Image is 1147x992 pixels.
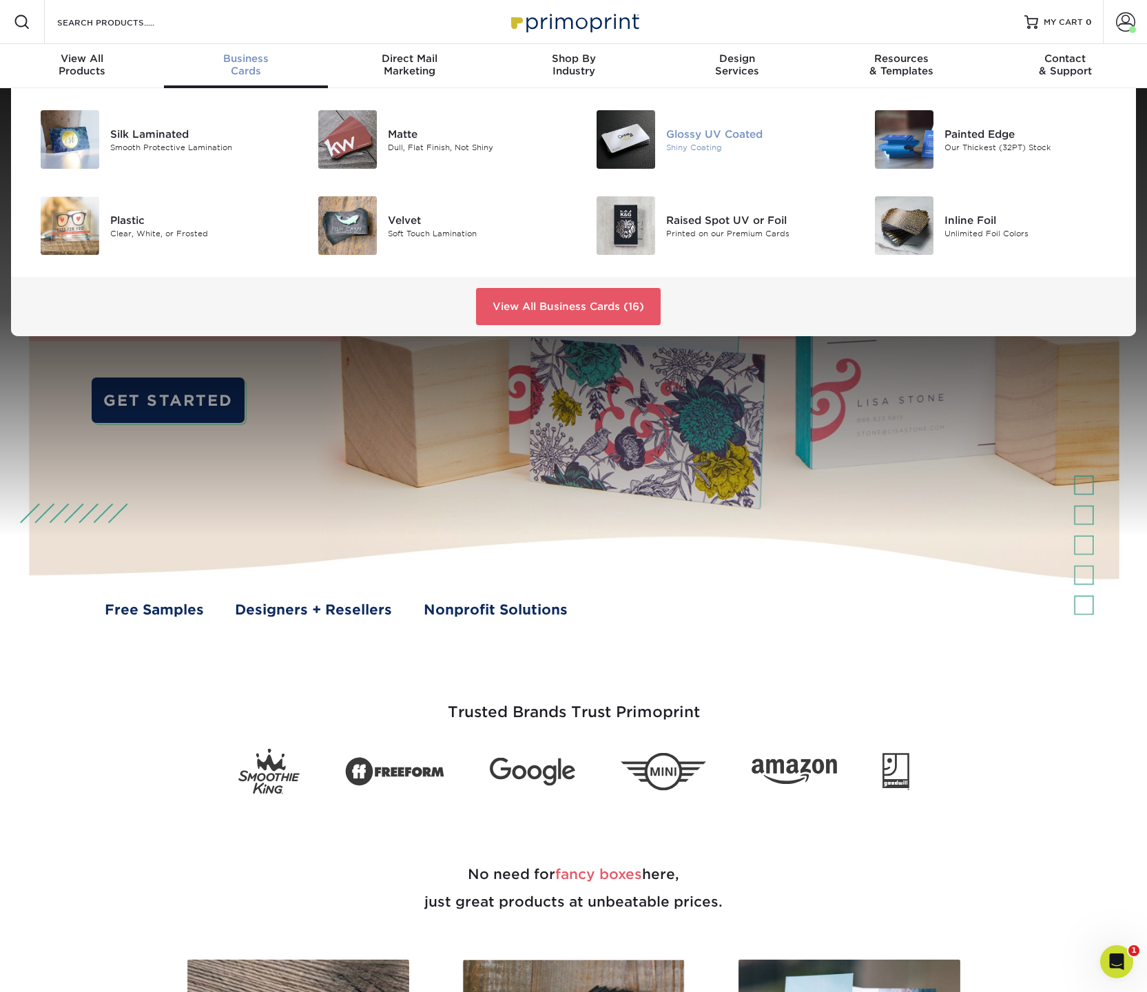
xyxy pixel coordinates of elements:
[505,7,643,37] img: Primoprint
[882,753,909,790] img: Goodwill
[666,141,841,153] div: Shiny Coating
[110,227,285,239] div: Clear, White, or Frosted
[492,44,656,88] a: Shop ByIndustry
[238,748,300,794] img: Smoothie King
[944,126,1119,141] div: Painted Edge
[862,105,1119,174] a: Painted Edge Business Cards Painted Edge Our Thickest (32PT) Stock
[666,227,841,239] div: Printed on our Premium Cards
[983,52,1147,77] div: & Support
[164,52,328,77] div: Cards
[328,52,492,65] span: Direct Mail
[490,757,575,785] img: Google
[1128,945,1139,956] span: 1
[171,670,977,738] h3: Trusted Brands Trust Primoprint
[318,196,377,255] img: Velvet Business Cards
[819,44,983,88] a: Resources& Templates
[819,52,983,65] span: Resources
[41,110,99,169] img: Silk Laminated Business Cards
[655,44,819,88] a: DesignServices
[875,110,933,169] img: Painted Edge Business Cards
[318,110,377,169] img: Matte Business Cards
[1044,17,1083,28] span: MY CART
[983,44,1147,88] a: Contact& Support
[328,44,492,88] a: Direct MailMarketing
[388,212,563,227] div: Velvet
[3,950,117,987] iframe: Google Customer Reviews
[944,212,1119,227] div: Inline Foil
[28,191,285,260] a: Plastic Business Cards Plastic Clear, White, or Frosted
[655,52,819,65] span: Design
[944,141,1119,153] div: Our Thickest (32PT) Stock
[983,52,1147,65] span: Contact
[492,52,656,77] div: Industry
[164,52,328,65] span: Business
[655,52,819,77] div: Services
[944,227,1119,239] div: Unlimited Foil Colors
[164,44,328,88] a: BusinessCards
[171,827,977,949] h2: No need for here, just great products at unbeatable prices.
[555,866,642,882] span: fancy boxes
[306,191,564,260] a: Velvet Business Cards Velvet Soft Touch Lamination
[41,196,99,255] img: Plastic Business Cards
[752,758,837,785] img: Amazon
[1100,945,1133,978] iframe: Intercom live chat
[597,196,655,255] img: Raised Spot UV or Foil Business Cards
[388,126,563,141] div: Matte
[1086,17,1092,27] span: 0
[424,600,568,621] a: Nonprofit Solutions
[666,126,841,141] div: Glossy UV Coated
[110,126,285,141] div: Silk Laminated
[875,196,933,255] img: Inline Foil Business Cards
[110,212,285,227] div: Plastic
[476,288,661,325] a: View All Business Cards (16)
[388,141,563,153] div: Dull, Flat Finish, Not Shiny
[492,52,656,65] span: Shop By
[819,52,983,77] div: & Templates
[110,141,285,153] div: Smooth Protective Lamination
[597,110,655,169] img: Glossy UV Coated Business Cards
[862,191,1119,260] a: Inline Foil Business Cards Inline Foil Unlimited Foil Colors
[235,600,392,621] a: Designers + Resellers
[584,191,842,260] a: Raised Spot UV or Foil Business Cards Raised Spot UV or Foil Printed on our Premium Cards
[56,14,190,30] input: SEARCH PRODUCTS.....
[28,105,285,174] a: Silk Laminated Business Cards Silk Laminated Smooth Protective Lamination
[388,227,563,239] div: Soft Touch Lamination
[584,105,842,174] a: Glossy UV Coated Business Cards Glossy UV Coated Shiny Coating
[306,105,564,174] a: Matte Business Cards Matte Dull, Flat Finish, Not Shiny
[666,212,841,227] div: Raised Spot UV or Foil
[328,52,492,77] div: Marketing
[105,600,204,621] a: Free Samples
[621,752,706,790] img: Mini
[345,750,444,794] img: Freeform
